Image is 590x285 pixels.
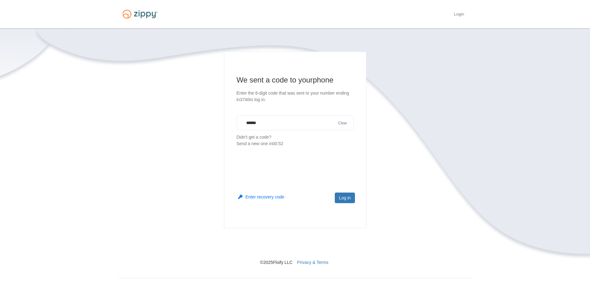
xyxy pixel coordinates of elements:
[297,260,328,265] a: Privacy & Terms
[237,90,354,103] p: Enter the 6-digit code that was sent to your number ending in 3740 to log in.
[238,194,284,200] button: Enter recovery code
[119,228,472,265] nav: © 2025 Floify LLC
[237,140,354,147] div: Send a new one in 00:52
[454,12,464,18] a: Login
[119,7,161,21] img: Logo
[237,134,354,147] p: Didn't get a code?
[336,120,349,126] button: Clear
[237,75,354,85] h1: We sent a code to your phone
[335,193,355,203] button: Log in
